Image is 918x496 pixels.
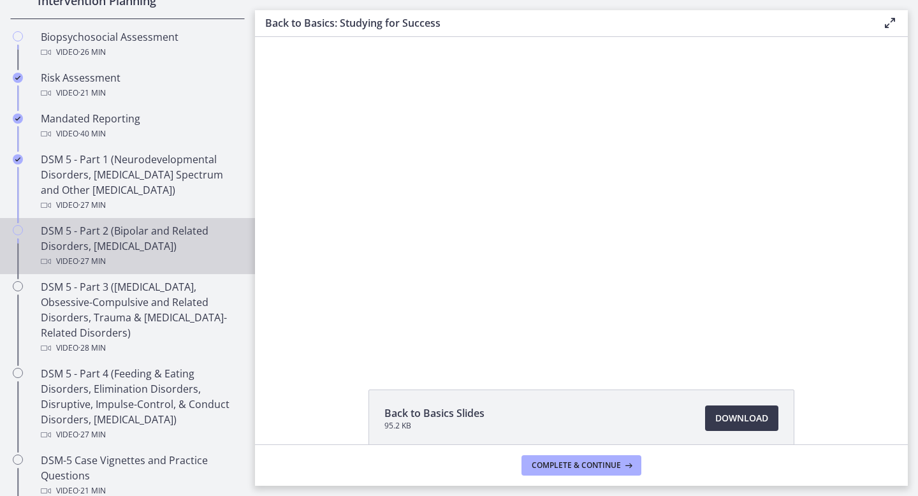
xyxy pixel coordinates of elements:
div: Video [41,126,240,142]
span: · 28 min [78,340,106,356]
span: · 27 min [78,427,106,442]
div: Video [41,85,240,101]
div: Biopsychosocial Assessment [41,29,240,60]
div: Video [41,340,240,356]
a: Download [705,405,778,431]
span: Complete & continue [532,460,621,470]
div: DSM 5 - Part 2 (Bipolar and Related Disorders, [MEDICAL_DATA]) [41,223,240,269]
span: Back to Basics Slides [384,405,484,421]
div: DSM 5 - Part 4 (Feeding & Eating Disorders, Elimination Disorders, Disruptive, Impulse-Control, &... [41,366,240,442]
i: Completed [13,154,23,164]
span: · 26 min [78,45,106,60]
span: · 27 min [78,198,106,213]
div: DSM 5 - Part 1 (Neurodevelopmental Disorders, [MEDICAL_DATA] Spectrum and Other [MEDICAL_DATA]) [41,152,240,213]
h3: Back to Basics: Studying for Success [265,15,862,31]
div: Video [41,427,240,442]
div: Mandated Reporting [41,111,240,142]
div: Video [41,254,240,269]
i: Completed [13,113,23,124]
div: Video [41,198,240,213]
iframe: Video Lesson [255,37,908,360]
button: Complete & continue [521,455,641,476]
span: · 21 min [78,85,106,101]
span: Download [715,411,768,426]
div: Risk Assessment [41,70,240,101]
span: 95.2 KB [384,421,484,431]
span: · 27 min [78,254,106,269]
div: DSM 5 - Part 3 ([MEDICAL_DATA], Obsessive-Compulsive and Related Disorders, Trauma & [MEDICAL_DAT... [41,279,240,356]
span: · 40 min [78,126,106,142]
i: Completed [13,73,23,83]
div: Video [41,45,240,60]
